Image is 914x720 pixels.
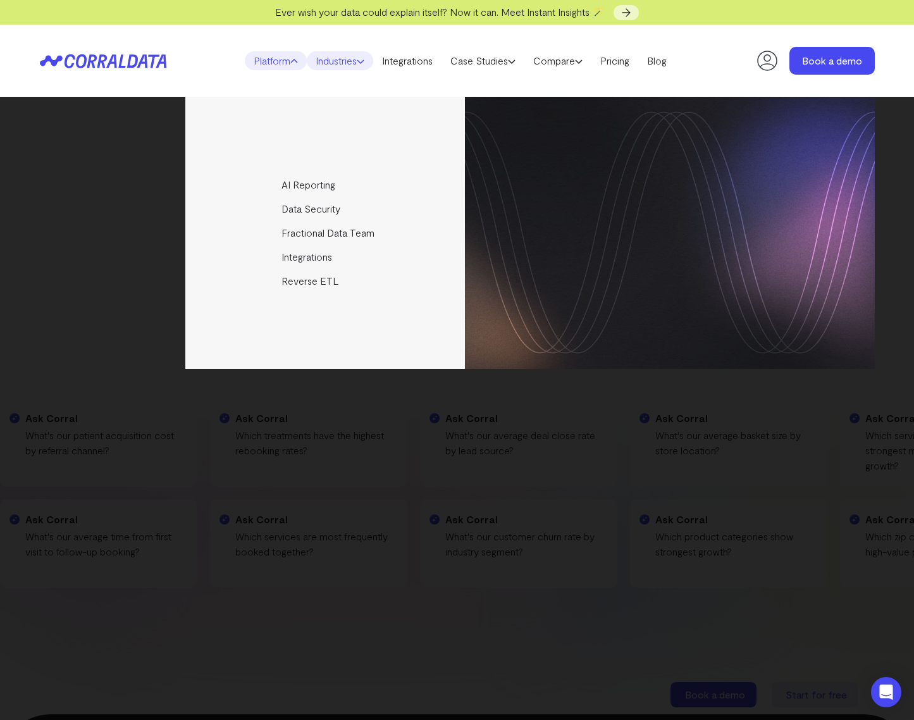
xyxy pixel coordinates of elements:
[185,245,467,269] a: Integrations
[373,51,442,70] a: Integrations
[638,51,676,70] a: Blog
[591,51,638,70] a: Pricing
[185,269,467,293] a: Reverse ETL
[307,51,373,70] a: Industries
[524,51,591,70] a: Compare
[275,6,605,18] span: Ever wish your data could explain itself? Now it can. Meet Instant Insights 🪄
[789,47,875,75] a: Book a demo
[185,221,467,245] a: Fractional Data Team
[871,677,901,707] div: Open Intercom Messenger
[185,197,467,221] a: Data Security
[245,51,307,70] a: Platform
[185,173,467,197] a: AI Reporting
[442,51,524,70] a: Case Studies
